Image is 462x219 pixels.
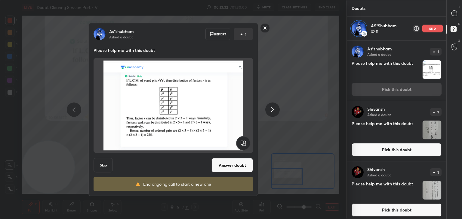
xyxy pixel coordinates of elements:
[458,5,460,9] p: T
[352,106,364,118] img: 873941af3b104175891c25fa6c47daf6.None
[429,27,436,30] p: end
[367,52,391,57] p: Asked a doubt
[371,23,397,29] p: AS°Shubham
[367,46,392,51] p: As°shubham
[352,166,364,178] img: 873941af3b104175891c25fa6c47daf6.None
[352,120,420,139] h4: Please help me with this doubt
[205,28,230,40] div: Report
[458,38,460,43] p: G
[347,0,370,16] p: Doubts
[94,28,106,40] img: 83b6e1016bdc4db7863251709436b431.jpg
[94,158,113,172] button: Skip
[423,60,441,79] img: 1759810409WTPD4Q.png
[437,50,439,53] p: 1
[352,46,364,58] img: 83b6e1016bdc4db7863251709436b431.jpg
[371,29,397,34] p: 02:11
[352,181,420,200] h4: Please help me with this doubt
[143,181,211,187] p: End ongoing call to start a new one
[94,47,253,53] p: Please help me with this doubt
[211,158,253,172] button: Answer doubt
[361,31,367,37] img: rah-microphone-mute.5a31b2f0.svg
[423,181,441,199] img: 1759810237DITV5P.JPEG
[437,170,439,174] p: 1
[367,172,391,177] p: Asked a doubt
[245,31,247,37] p: 1
[437,110,439,114] p: 1
[352,203,442,217] button: Pick this doubt
[367,167,385,172] p: Shivansh
[109,29,134,34] p: As°shubham
[367,107,385,112] p: Shivansh
[352,21,366,36] img: 83b6e1016bdc4db7863251709436b431.jpg
[352,60,420,79] h4: Please help me with this doubt
[423,121,441,139] img: 17598102412JOV9F.JPEG
[367,112,391,117] p: Asked a doubt
[109,34,133,39] p: Asked a doubt
[458,22,460,26] p: D
[101,61,246,151] img: 1759810409WTPD4Q.png
[135,182,140,187] img: warning
[352,143,442,156] button: Pick this doubt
